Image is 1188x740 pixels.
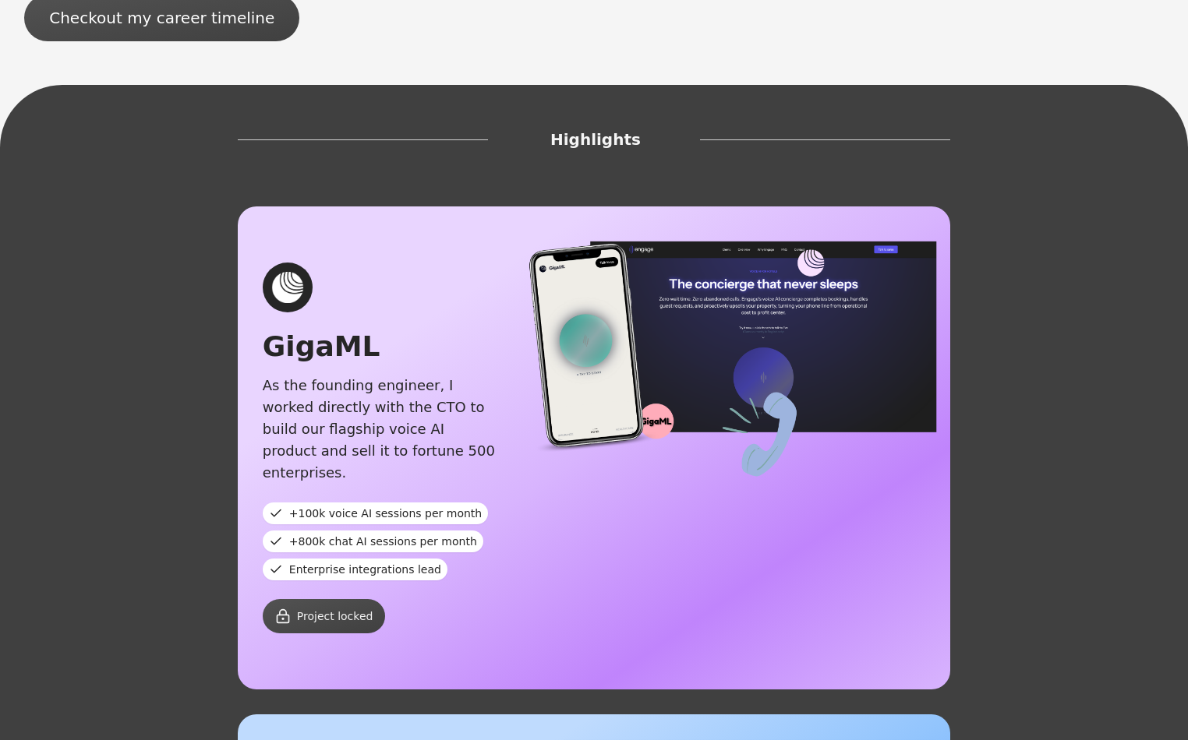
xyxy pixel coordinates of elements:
div: GigaML [263,331,380,362]
span: Enterprise integrations lead [289,562,441,577]
button: Project locked [263,599,386,633]
span: Project locked [297,608,373,624]
span: Highlights [550,129,638,150]
span: +100k voice AI sessions per month [289,506,482,521]
span: +800k chat AI sessions per month [289,534,477,549]
div: As the founding engineer, I worked directly with the CTO to build our flagship voice AI product a... [263,375,498,484]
